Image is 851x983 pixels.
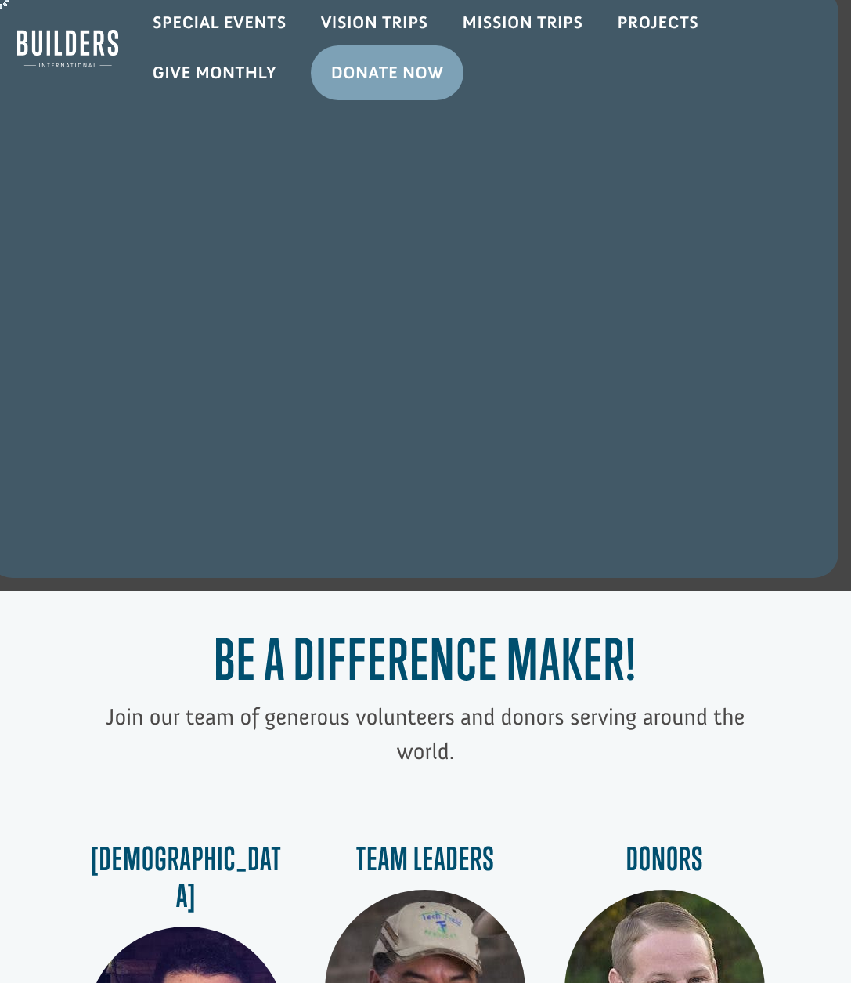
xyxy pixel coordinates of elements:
h3: Team Leaders [324,840,526,885]
img: Builders International [17,24,118,73]
a: Donate Now [311,45,464,100]
span: Join our team of generous volunteers and donors serving around the world. [106,703,745,765]
h3: Donors [564,840,766,885]
a: Give Monthly [135,50,294,96]
h1: Be a Difference Maker! [85,627,766,699]
h3: [DEMOGRAPHIC_DATA] [85,840,287,922]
